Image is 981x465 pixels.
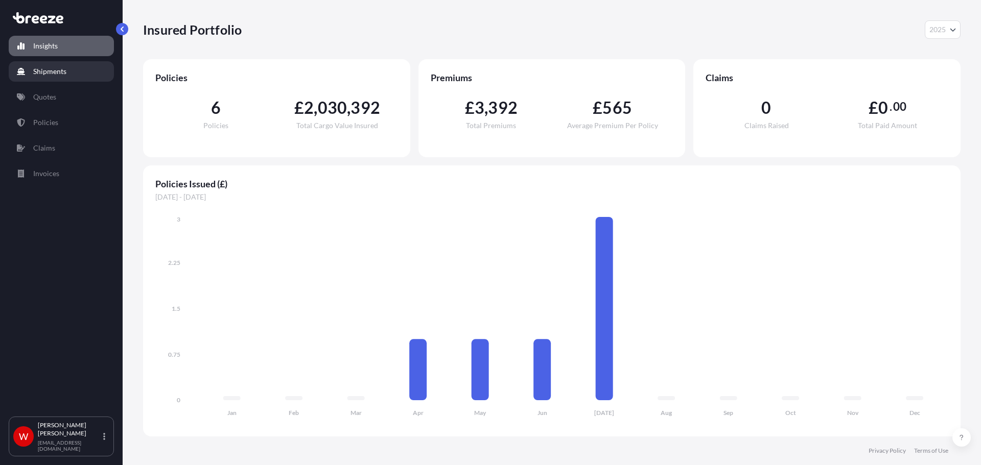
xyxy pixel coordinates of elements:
[9,61,114,82] a: Shipments
[33,143,55,153] p: Claims
[155,71,398,84] span: Policies
[538,409,547,417] tspan: Jun
[706,71,948,84] span: Claims
[9,112,114,133] a: Policies
[33,168,59,179] p: Invoices
[878,100,888,116] span: 0
[177,215,180,223] tspan: 3
[893,103,906,111] span: 00
[593,100,602,116] span: £
[33,92,56,102] p: Quotes
[869,447,906,455] a: Privacy Policy
[177,396,180,404] tspan: 0
[227,409,237,417] tspan: Jan
[909,409,920,417] tspan: Dec
[594,409,614,417] tspan: [DATE]
[304,100,314,116] span: 2
[602,100,632,116] span: 565
[9,36,114,56] a: Insights
[567,122,658,129] span: Average Premium Per Policy
[869,100,878,116] span: £
[351,409,362,417] tspan: Mar
[925,20,961,39] button: Year Selector
[723,409,733,417] tspan: Sep
[168,259,180,266] tspan: 2.25
[351,100,380,116] span: 392
[33,117,58,128] p: Policies
[289,409,299,417] tspan: Feb
[744,122,789,129] span: Claims Raised
[847,409,859,417] tspan: Nov
[296,122,378,129] span: Total Cargo Value Insured
[155,178,948,190] span: Policies Issued (£)
[9,87,114,107] a: Quotes
[318,100,347,116] span: 030
[143,21,242,38] p: Insured Portfolio
[488,100,518,116] span: 392
[890,103,892,111] span: .
[413,409,424,417] tspan: Apr
[155,192,948,202] span: [DATE] - [DATE]
[475,100,484,116] span: 3
[33,41,58,51] p: Insights
[9,163,114,184] a: Invoices
[168,351,180,358] tspan: 0.75
[38,421,101,437] p: [PERSON_NAME] [PERSON_NAME]
[785,409,796,417] tspan: Oct
[172,305,180,312] tspan: 1.5
[347,100,351,116] span: ,
[33,66,66,77] p: Shipments
[211,100,221,116] span: 6
[661,409,672,417] tspan: Aug
[858,122,917,129] span: Total Paid Amount
[914,447,948,455] a: Terms of Use
[465,100,475,116] span: £
[203,122,228,129] span: Policies
[314,100,317,116] span: ,
[929,25,946,35] span: 2025
[294,100,304,116] span: £
[466,122,516,129] span: Total Premiums
[761,100,771,116] span: 0
[38,439,101,452] p: [EMAIL_ADDRESS][DOMAIN_NAME]
[474,409,486,417] tspan: May
[431,71,673,84] span: Premiums
[19,431,28,442] span: W
[9,138,114,158] a: Claims
[484,100,488,116] span: ,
